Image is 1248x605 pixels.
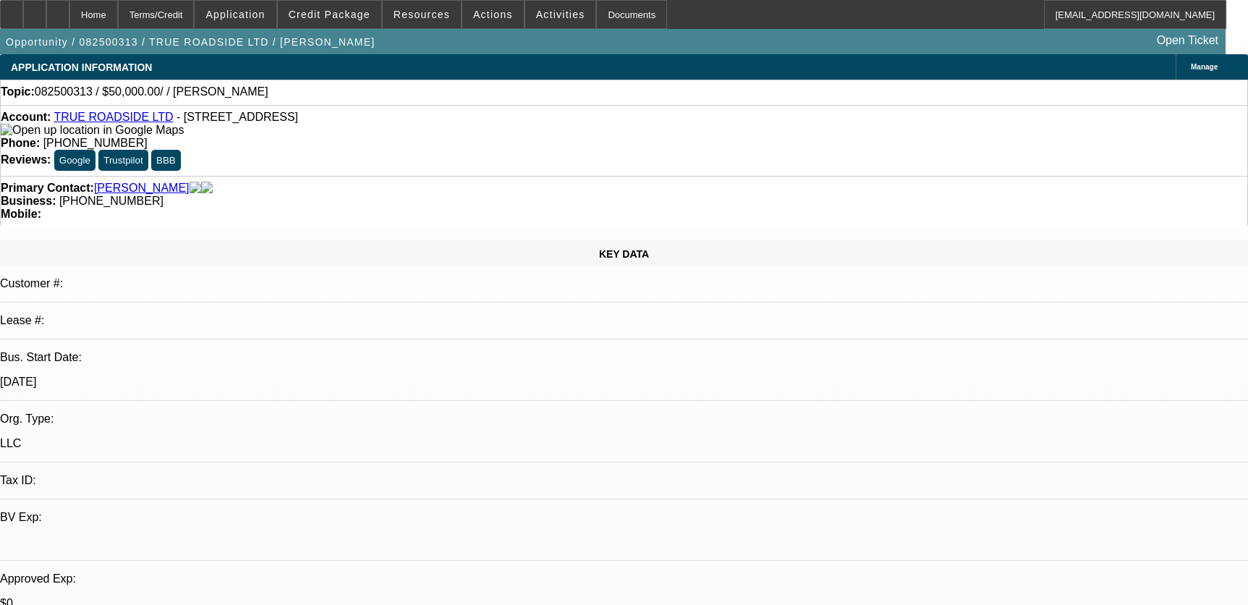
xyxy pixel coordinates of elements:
span: Manage [1191,63,1218,71]
button: BBB [151,150,181,171]
button: Google [54,150,95,171]
span: APPLICATION INFORMATION [11,62,152,73]
span: Actions [473,9,513,20]
strong: Phone: [1,137,40,149]
button: Activities [525,1,596,28]
strong: Mobile: [1,208,41,220]
a: TRUE ROADSIDE LTD [54,111,173,123]
a: [PERSON_NAME] [94,182,190,195]
strong: Reviews: [1,153,51,166]
span: [PHONE_NUMBER] [43,137,148,149]
button: Resources [383,1,461,28]
strong: Topic: [1,85,35,98]
strong: Account: [1,111,51,123]
button: Actions [462,1,524,28]
button: Trustpilot [98,150,148,171]
img: linkedin-icon.png [201,182,213,195]
img: facebook-icon.png [190,182,201,195]
img: Open up location in Google Maps [1,124,184,137]
strong: Primary Contact: [1,182,94,195]
span: KEY DATA [599,248,649,260]
a: Open Ticket [1151,28,1224,53]
a: View Google Maps [1,124,184,136]
span: Resources [394,9,450,20]
span: Activities [536,9,585,20]
button: Credit Package [278,1,381,28]
span: 082500313 / $50,000.00/ / [PERSON_NAME] [35,85,268,98]
strong: Business: [1,195,56,207]
button: Application [195,1,276,28]
span: Application [205,9,265,20]
span: Opportunity / 082500313 / TRUE ROADSIDE LTD / [PERSON_NAME] [6,36,375,48]
span: [PHONE_NUMBER] [59,195,164,207]
span: - [STREET_ADDRESS] [177,111,298,123]
span: Credit Package [289,9,370,20]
